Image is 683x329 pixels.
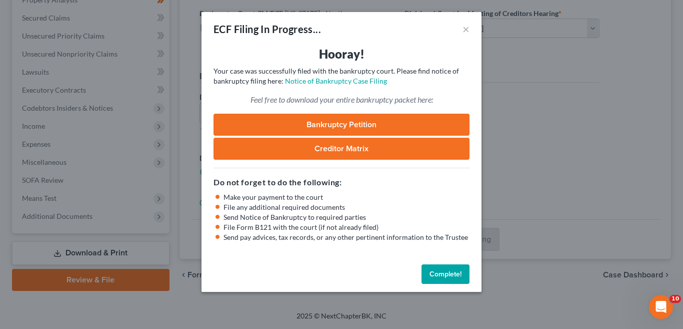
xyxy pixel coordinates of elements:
[213,22,321,36] div: ECF Filing In Progress...
[213,176,469,188] h5: Do not forget to do the following:
[213,46,469,62] h3: Hooray!
[213,114,469,136] a: Bankruptcy Petition
[223,222,469,232] li: File Form B121 with the court (if not already filed)
[213,67,459,85] span: Your case was successfully filed with the bankruptcy court. Please find notice of bankruptcy fili...
[223,192,469,202] li: Make your payment to the court
[213,138,469,160] a: Creditor Matrix
[285,77,387,85] a: Notice of Bankruptcy Case Filing
[462,23,469,35] button: ×
[223,232,469,242] li: Send pay advices, tax records, or any other pertinent information to the Trustee
[669,295,681,303] span: 10
[223,202,469,212] li: File any additional required documents
[649,295,673,319] iframe: Intercom live chat
[421,264,469,284] button: Complete!
[223,212,469,222] li: Send Notice of Bankruptcy to required parties
[213,94,469,106] p: Feel free to download your entire bankruptcy packet here:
